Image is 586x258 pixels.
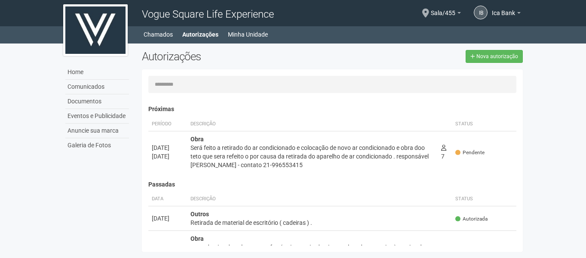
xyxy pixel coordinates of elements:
h4: Passadas [148,181,517,188]
div: [DATE] [152,143,184,152]
th: Descrição [187,192,452,206]
th: Descrição [187,117,438,131]
strong: Obra [190,136,204,143]
a: Nova autorização [466,50,523,63]
span: 7 [441,144,446,160]
h2: Autorizações [142,50,326,63]
a: Galeria de Fotos [65,138,129,152]
div: [DATE] [152,152,184,161]
span: Pendente [455,149,485,156]
a: Autorizações [182,28,218,40]
th: Data [148,192,187,206]
th: Status [452,117,516,131]
a: IB [474,6,488,19]
span: Nova autorização [476,53,518,59]
strong: Outros [190,211,209,218]
strong: Obra [190,235,204,242]
span: Ica Bank [492,1,515,16]
span: Vogue Square Life Experience [142,8,274,20]
a: Ica Bank [492,11,521,18]
span: Sala/455 [431,1,455,16]
a: Anuncie sua marca [65,124,129,138]
a: Eventos e Publicidade [65,109,129,124]
span: Autorizada [455,215,488,223]
th: Período [148,117,187,131]
img: logo.jpg [63,4,128,56]
div: Será feito a retirado do ar condicionado e colocação de novo ar condicionado e obra doo teto que ... [190,143,434,169]
div: [DATE] [152,214,184,223]
a: Chamados [144,28,173,40]
a: Comunicados [65,80,129,94]
div: Retirada de material de escritório ( cadeiras ) . [190,218,449,227]
h4: Próximas [148,106,517,112]
a: Documentos [65,94,129,109]
a: Sala/455 [431,11,461,18]
a: Minha Unidade [228,28,268,40]
a: Home [65,65,129,80]
th: Status [452,192,516,206]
